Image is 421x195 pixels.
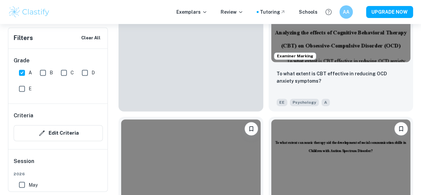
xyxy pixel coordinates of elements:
button: Help and Feedback [323,6,334,18]
img: Clastify logo [8,5,50,19]
span: May [29,181,38,188]
span: B [50,69,53,76]
a: Schools [299,8,317,16]
span: A [321,99,330,106]
span: C [71,69,74,76]
h6: Filters [14,33,33,43]
button: Edit Criteria [14,125,103,141]
h6: Criteria [14,112,33,120]
span: 2026 [14,171,103,177]
button: UPGRADE NOW [366,6,413,18]
span: Psychology [290,99,319,106]
button: Bookmark [394,122,408,135]
p: Exemplars [176,8,207,16]
a: Tutoring [260,8,286,16]
span: Examiner Marking [274,53,316,59]
p: To what extent is CBT effective in reducing OCD anxiety symptoms? [277,70,405,85]
h6: Session [14,157,103,171]
span: E [29,85,32,92]
button: Bookmark [245,122,258,135]
h6: AA [342,8,350,16]
span: EE [277,99,287,106]
button: AA [339,5,353,19]
h6: Grade [14,57,103,65]
span: D [92,69,95,76]
span: A [29,69,32,76]
button: Clear All [80,33,102,43]
p: Review [221,8,243,16]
